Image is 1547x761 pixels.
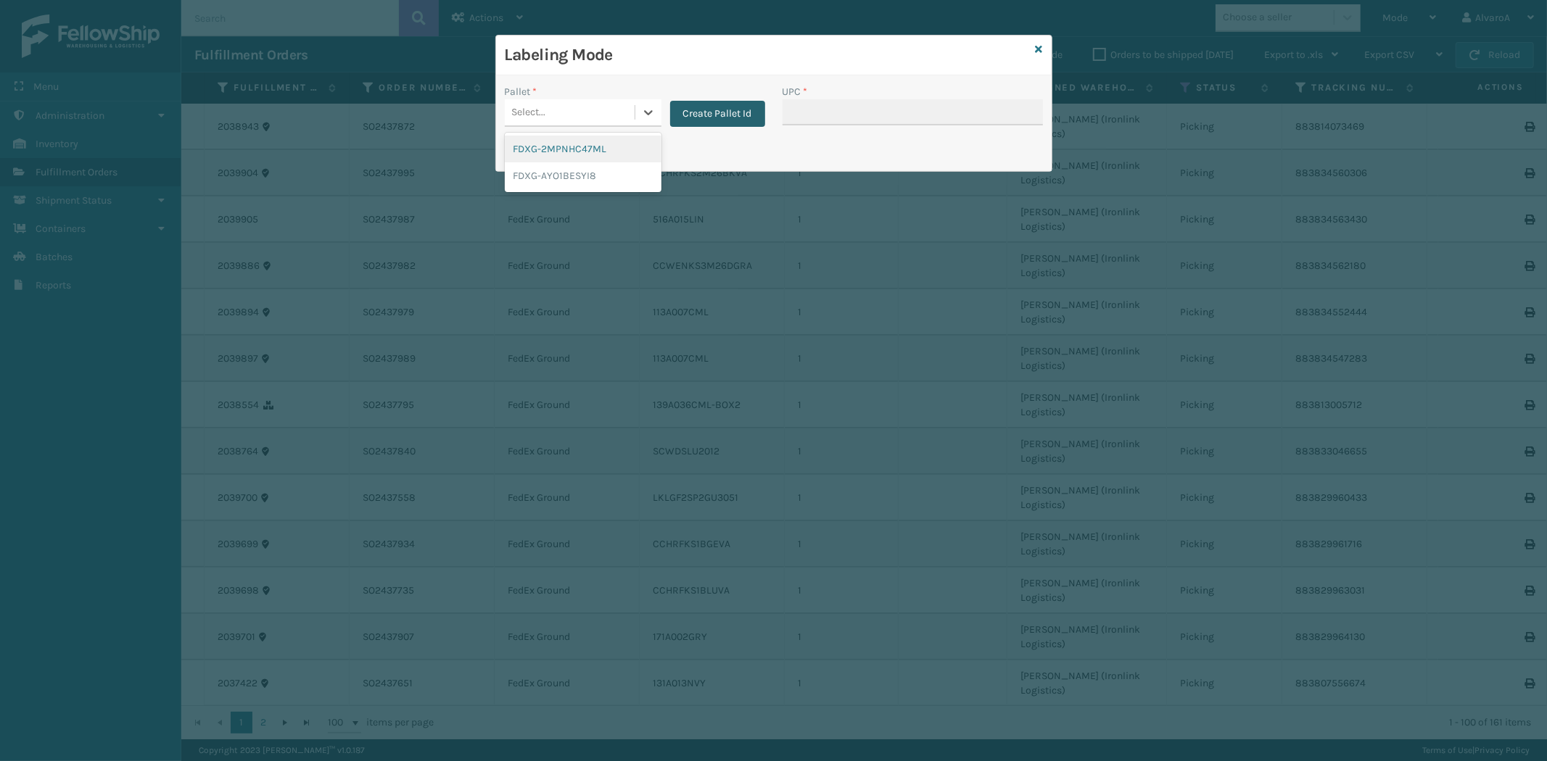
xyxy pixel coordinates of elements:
h3: Labeling Mode [505,44,1030,66]
label: Pallet [505,84,537,99]
label: UPC [783,84,808,99]
div: Select... [512,105,546,120]
div: FDXG-AYO1BESYI8 [505,162,661,189]
button: Create Pallet Id [670,101,765,127]
div: FDXG-2MPNHC47ML [505,136,661,162]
